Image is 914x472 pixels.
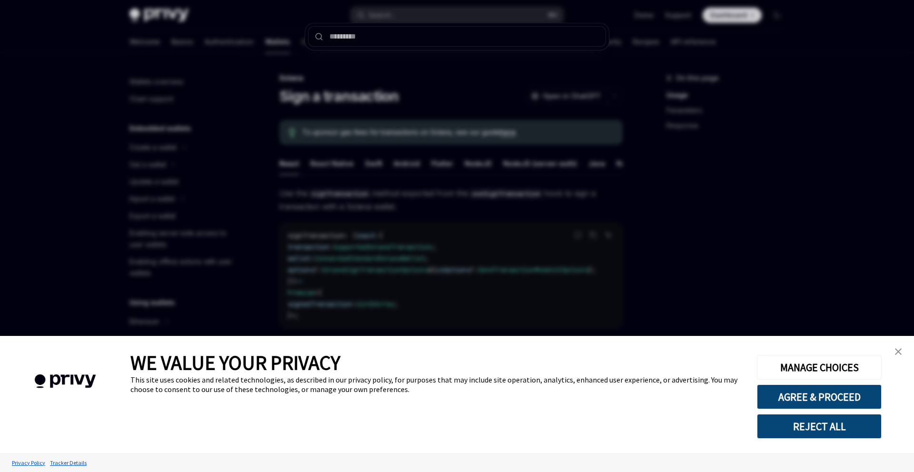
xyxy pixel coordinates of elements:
[130,375,743,394] div: This site uses cookies and related technologies, as described in our privacy policy, for purposes...
[757,414,882,439] button: REJECT ALL
[757,355,882,380] button: MANAGE CHOICES
[130,350,340,375] span: WE VALUE YOUR PRIVACY
[757,384,882,409] button: AGREE & PROCEED
[10,454,48,471] a: Privacy Policy
[14,361,116,402] img: company logo
[895,348,902,355] img: close banner
[889,342,908,361] a: close banner
[48,454,89,471] a: Tracker Details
